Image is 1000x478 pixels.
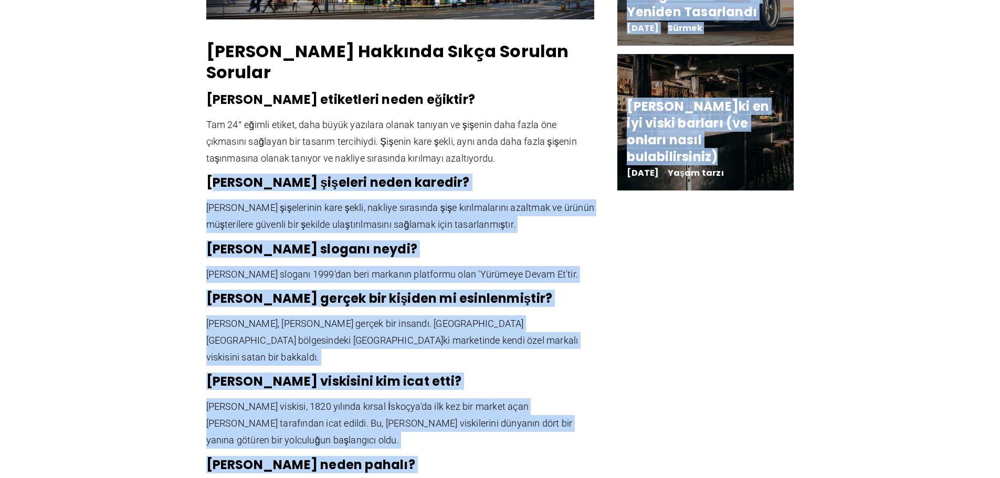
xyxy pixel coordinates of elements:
[206,401,573,445] font: [PERSON_NAME] viskisi, 1820 yılında kırsal İskoçya'da ilk kez bir market açan [PERSON_NAME] taraf...
[206,202,595,230] font: [PERSON_NAME] şişelerinin kare şekli, nakliye sırasında şişe kırılmalarını azaltmak ve ürünün müş...
[206,174,470,191] font: [PERSON_NAME] şişeleri neden karedir?
[627,22,659,34] font: [DATE]
[206,269,578,280] font: [PERSON_NAME] sloganı 1999'dan beri markanın platformu olan 'Yürümeye Devam Et'tir.
[627,98,769,165] a: [PERSON_NAME]ki en iyi viski barları (ve onları nasıl bulabilirsiniz)
[206,91,475,108] font: [PERSON_NAME] etiketleri neden eğiktir?
[668,167,724,179] a: Yaşam tarzı
[206,39,569,84] font: [PERSON_NAME] Hakkında Sıkça Sorulan Sorular
[206,119,577,164] font: Tam 24° eğimli etiket, daha büyük yazılara olanak tanıyan ve şişenin daha fazla öne çıkmasını sağ...
[206,456,415,473] font: [PERSON_NAME] neden pahalı?
[206,240,418,258] font: [PERSON_NAME] sloganı neydi?
[627,167,659,179] font: [DATE]
[206,318,578,363] font: [PERSON_NAME], [PERSON_NAME] gerçek bir insandı. [GEOGRAPHIC_DATA] [GEOGRAPHIC_DATA] bölgesindeki...
[206,290,553,307] font: [PERSON_NAME] gerçek bir kişiden mi esinlenmiştir?
[206,373,462,390] font: [PERSON_NAME] viskisini kim icat etti?
[668,22,702,34] a: Sürmek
